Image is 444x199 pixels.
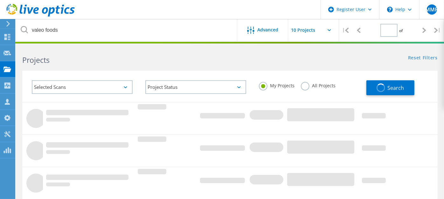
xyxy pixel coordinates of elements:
[388,84,404,91] span: Search
[16,19,238,41] input: Search projects by name, owner, ID, company, etc
[22,55,50,65] b: Projects
[408,56,438,61] a: Reset Filters
[425,7,438,12] span: MMR
[259,82,295,88] label: My Projects
[339,19,352,42] div: |
[399,28,403,33] span: of
[387,7,393,12] svg: \n
[258,28,279,32] span: Advanced
[366,80,414,95] button: Search
[145,80,246,94] div: Project Status
[301,82,336,88] label: All Projects
[32,80,133,94] div: Selected Scans
[6,13,75,18] a: Live Optics Dashboard
[431,19,444,42] div: |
